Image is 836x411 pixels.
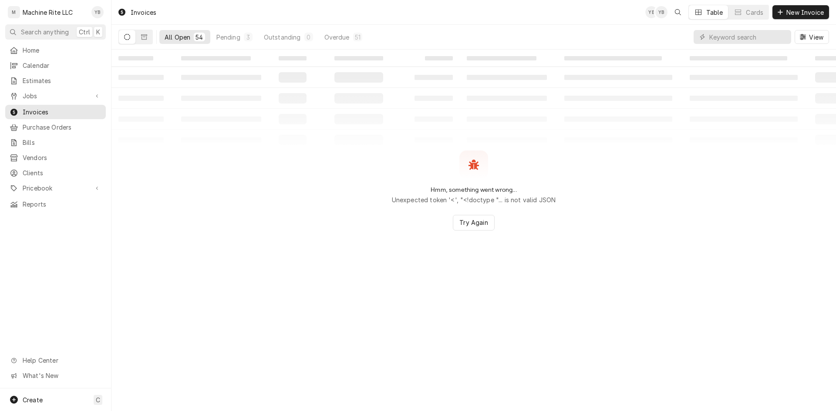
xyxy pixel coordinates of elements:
div: Yumy Breuer's Avatar [645,6,657,18]
span: Pricebook [23,184,88,193]
h2: Hmm, something went wrong... [431,186,516,194]
div: YB [655,6,667,18]
span: What's New [23,371,101,380]
div: All Open [165,33,190,42]
span: Create [23,396,43,404]
button: New Invoice [772,5,829,19]
span: ‌ [118,56,153,60]
span: Reports [23,200,101,209]
a: Invoices [5,105,106,119]
p: Unexpected token '<', "<!doctype "... is not valid JSON [392,195,556,204]
a: Go to Help Center [5,353,106,368]
span: C [96,395,100,404]
span: Jobs [23,91,88,100]
span: Vendors [23,153,101,162]
span: ‌ [690,56,787,60]
span: ‌ [425,56,453,60]
div: M [8,6,20,18]
div: Outstanding [264,33,301,42]
div: Overdue [324,33,350,42]
div: YB [645,6,657,18]
div: Table [706,8,723,17]
div: Pending [216,33,240,42]
div: 3 [246,33,251,42]
div: 54 [196,33,203,42]
div: Yumy Breuer's Avatar [91,6,104,18]
a: Calendar [5,58,106,73]
span: Search anything [21,27,69,37]
span: ‌ [181,56,251,60]
a: Go to What's New [5,368,106,383]
input: Keyword search [709,30,787,44]
button: View [795,30,829,44]
span: Bills [23,138,101,147]
span: Calendar [23,61,101,70]
span: Home [23,46,101,55]
div: Yumy Breuer's Avatar [655,6,667,18]
a: Bills [5,135,106,150]
table: All Open Invoices List Loading [111,50,836,150]
span: ‌ [467,56,536,60]
a: Estimates [5,74,106,88]
div: YB [91,6,104,18]
span: ‌ [334,56,383,60]
div: Machine Rite LLC [23,8,73,17]
a: Go to Jobs [5,89,106,103]
div: Cards [746,8,763,17]
a: Clients [5,166,106,180]
button: Open search [671,5,685,19]
div: 51 [355,33,361,42]
span: ‌ [279,56,307,60]
span: Estimates [23,76,101,85]
a: Vendors [5,150,106,165]
a: Purchase Orders [5,120,106,134]
span: Invoices [23,107,101,117]
a: Reports [5,197,106,211]
span: K [96,27,100,37]
span: Purchase Orders [23,123,101,132]
div: 0 [306,33,311,42]
span: Clients [23,168,101,177]
button: Search anythingCtrlK [5,24,106,40]
a: Go to Pricebook [5,181,106,195]
a: Home [5,43,106,57]
span: View [807,33,825,42]
span: ‌ [564,56,662,60]
span: New Invoice [785,8,826,17]
span: Ctrl [79,27,90,37]
button: Try Again [453,215,494,231]
span: Help Center [23,356,101,365]
span: Try Again [458,218,489,227]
